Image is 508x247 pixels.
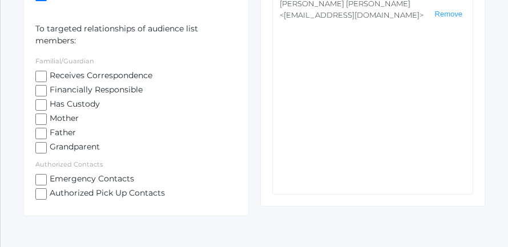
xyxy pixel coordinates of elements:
input: Authorized Pick Up Contacts [35,188,47,200]
input: Father [35,128,47,139]
span: Emergency Contacts [47,173,134,187]
input: Emergency Contacts [35,174,47,185]
input: Grandparent [35,142,47,153]
p: To targeted relationships of audience list members: [35,23,237,47]
span: Has Custody [47,98,100,112]
span: <[EMAIL_ADDRESS][DOMAIN_NAME]> [280,10,424,19]
span: Financially Responsible [47,84,143,98]
input: Receives Correspondence [35,71,47,82]
span: Authorized Pick Up Contacts [47,187,165,201]
input: Financially Responsible [35,85,47,96]
span: Receives Correspondence [47,70,152,84]
input: Has Custody [35,99,47,111]
button: Remove [432,10,466,19]
span: Father [47,127,76,141]
span: Mother [47,112,79,127]
span: Grandparent [47,141,100,155]
input: Mother [35,114,47,125]
label: Authorized Contacts [35,160,103,168]
label: Familial/Guardian [35,57,94,65]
